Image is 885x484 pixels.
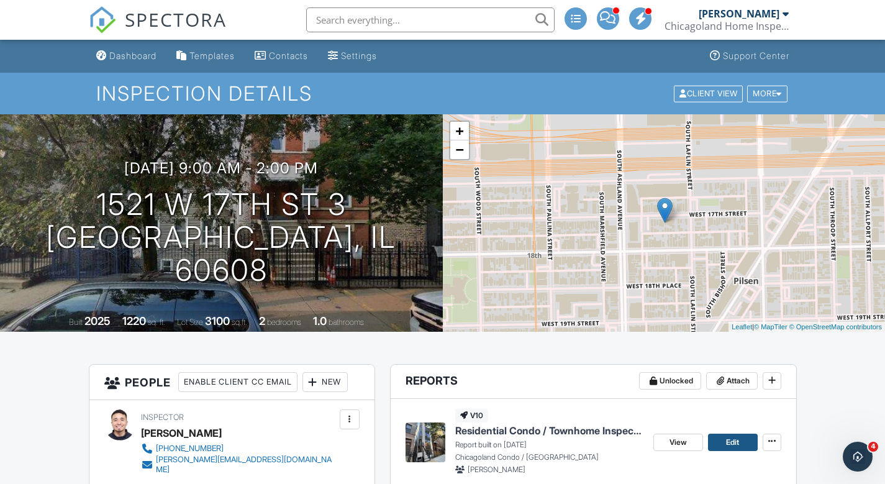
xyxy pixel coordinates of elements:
[323,45,382,68] a: Settings
[313,314,327,327] div: 1.0
[89,17,227,43] a: SPECTORA
[96,83,788,104] h1: Inspection Details
[306,7,555,32] input: Search everything...
[20,188,423,286] h1: 1521 W 17th St 3 [GEOGRAPHIC_DATA], IL 60608
[674,85,743,102] div: Client View
[341,50,377,61] div: Settings
[699,7,779,20] div: [PERSON_NAME]
[267,317,301,327] span: bedrooms
[156,444,224,454] div: [PHONE_NUMBER]
[91,45,161,68] a: Dashboard
[259,314,265,327] div: 2
[705,45,794,68] a: Support Center
[302,372,348,392] div: New
[69,317,83,327] span: Built
[728,322,885,332] div: |
[141,424,222,442] div: [PERSON_NAME]
[665,20,789,32] div: Chicagoland Home Inspectors, Inc.
[178,372,297,392] div: Enable Client CC Email
[673,88,746,98] a: Client View
[141,413,184,422] span: Inspector
[89,365,374,400] h3: People
[450,122,469,140] a: Zoom in
[747,85,787,102] div: More
[232,317,247,327] span: sq.ft.
[205,314,230,327] div: 3100
[754,323,787,331] a: © MapTiler
[148,317,165,327] span: sq. ft.
[84,314,111,327] div: 2025
[868,442,878,452] span: 4
[843,442,873,472] iframe: Intercom live chat
[122,314,146,327] div: 1220
[250,45,313,68] a: Contacts
[269,50,308,61] div: Contacts
[723,50,789,61] div: Support Center
[732,323,752,331] a: Leaflet
[141,442,337,455] a: [PHONE_NUMBER]
[189,50,235,61] div: Templates
[89,6,116,34] img: The Best Home Inspection Software - Spectora
[156,455,337,475] div: [PERSON_NAME][EMAIL_ADDRESS][DOMAIN_NAME]
[125,6,227,32] span: SPECTORA
[450,140,469,159] a: Zoom out
[109,50,157,61] div: Dashboard
[141,455,337,475] a: [PERSON_NAME][EMAIL_ADDRESS][DOMAIN_NAME]
[177,317,203,327] span: Lot Size
[124,160,318,176] h3: [DATE] 9:00 am - 2:00 pm
[789,323,882,331] a: © OpenStreetMap contributors
[171,45,240,68] a: Templates
[329,317,364,327] span: bathrooms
